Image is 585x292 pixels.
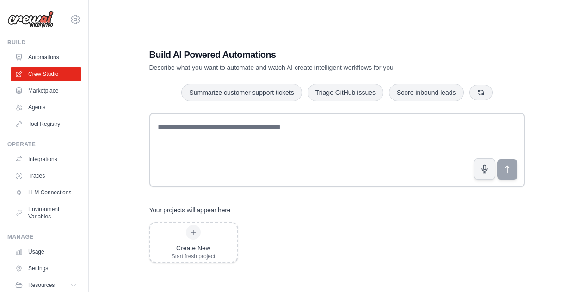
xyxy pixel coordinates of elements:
div: Build [7,39,81,46]
p: Describe what you want to automate and watch AI create intelligent workflows for you [149,63,460,72]
a: LLM Connections [11,185,81,200]
button: Click to speak your automation idea [474,158,495,180]
a: Usage [11,244,81,259]
div: Operate [7,141,81,148]
div: Start fresh project [172,253,216,260]
h3: Your projects will appear here [149,205,231,215]
a: Agents [11,100,81,115]
a: Automations [11,50,81,65]
span: Resources [28,281,55,289]
div: Manage [7,233,81,241]
a: Settings [11,261,81,276]
button: Score inbound leads [389,84,464,101]
a: Traces [11,168,81,183]
img: Logo [7,11,54,28]
a: Crew Studio [11,67,81,81]
h1: Build AI Powered Automations [149,48,460,61]
div: Create New [172,243,216,253]
button: Triage GitHub issues [308,84,383,101]
a: Tool Registry [11,117,81,131]
a: Marketplace [11,83,81,98]
button: Summarize customer support tickets [181,84,302,101]
a: Integrations [11,152,81,167]
a: Environment Variables [11,202,81,224]
button: Get new suggestions [469,85,493,100]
